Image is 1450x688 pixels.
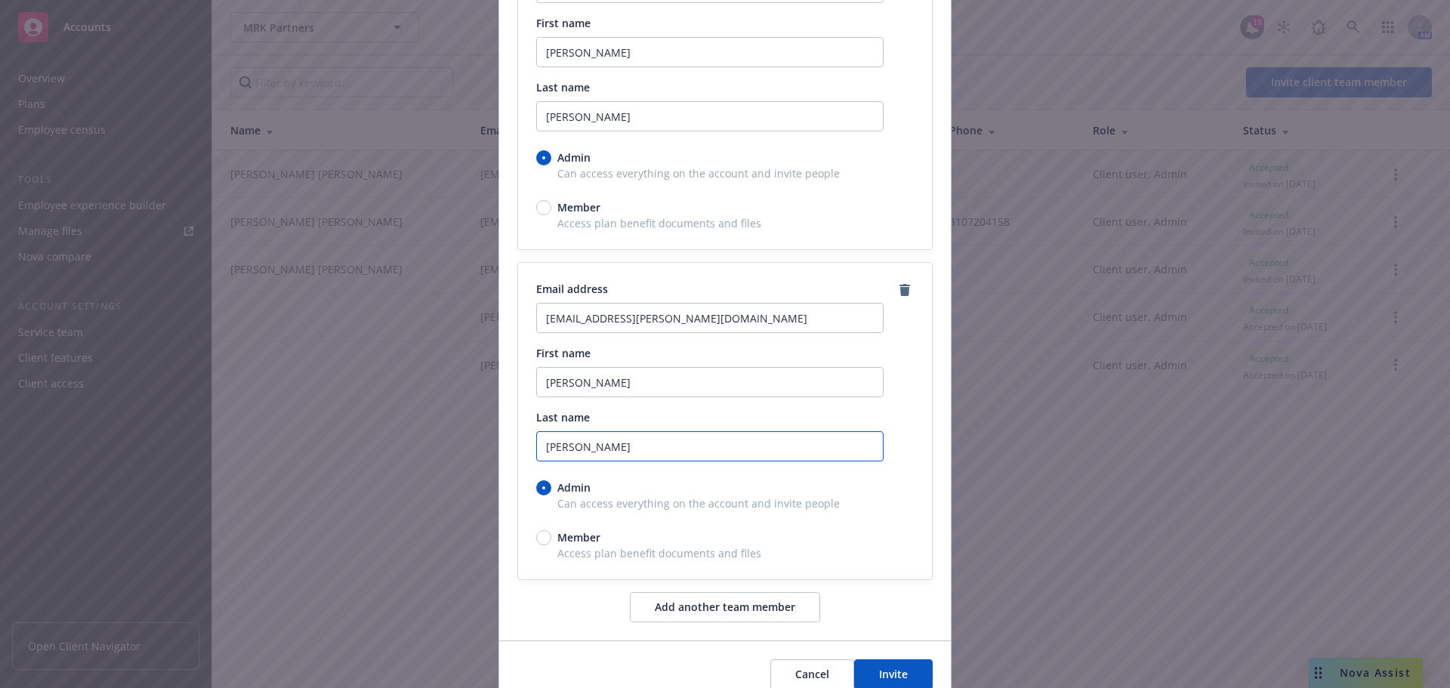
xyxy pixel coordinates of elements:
[536,80,590,94] span: Last name
[557,150,591,165] span: Admin
[536,150,551,165] input: Admin
[896,281,914,299] a: remove
[536,530,551,545] input: Member
[536,16,591,30] span: First name
[536,282,608,296] span: Email address
[557,199,600,215] span: Member
[536,545,914,561] span: Access plan benefit documents and files
[536,101,884,131] input: Enter last name
[536,346,591,360] span: First name
[536,410,590,424] span: Last name
[536,495,914,511] span: Can access everything on the account and invite people
[517,262,933,580] div: email
[536,165,914,181] span: Can access everything on the account and invite people
[536,480,551,495] input: Admin
[536,215,914,231] span: Access plan benefit documents and files
[536,303,884,333] input: Enter an email address
[536,367,884,397] input: Enter first name
[557,480,591,495] span: Admin
[557,529,600,545] span: Member
[536,200,551,215] input: Member
[536,37,884,67] input: Enter first name
[536,431,884,461] input: Enter last name
[630,592,820,622] button: Add another team member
